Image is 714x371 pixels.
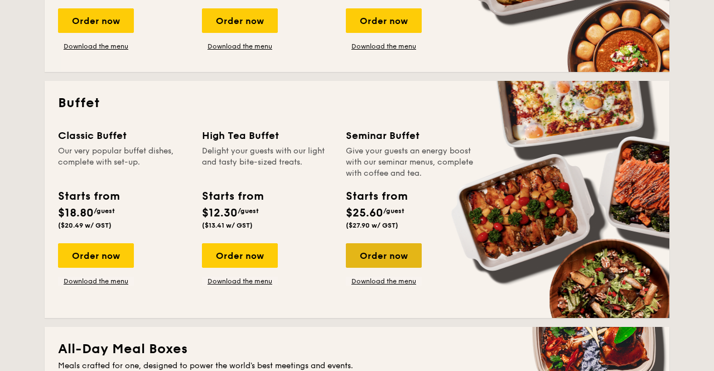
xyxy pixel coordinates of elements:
[58,94,656,112] h2: Buffet
[202,243,278,268] div: Order now
[346,277,422,286] a: Download the menu
[58,221,112,229] span: ($20.49 w/ GST)
[202,206,238,220] span: $12.30
[58,243,134,268] div: Order now
[202,277,278,286] a: Download the menu
[202,42,278,51] a: Download the menu
[346,42,422,51] a: Download the menu
[58,206,94,220] span: $18.80
[346,221,398,229] span: ($27.90 w/ GST)
[346,188,407,205] div: Starts from
[346,146,476,179] div: Give your guests an energy boost with our seminar menus, complete with coffee and tea.
[58,146,189,179] div: Our very popular buffet dishes, complete with set-up.
[346,8,422,33] div: Order now
[202,146,332,179] div: Delight your guests with our light and tasty bite-sized treats.
[58,277,134,286] a: Download the menu
[346,128,476,143] div: Seminar Buffet
[58,128,189,143] div: Classic Buffet
[202,221,253,229] span: ($13.41 w/ GST)
[238,207,259,215] span: /guest
[58,188,119,205] div: Starts from
[202,128,332,143] div: High Tea Buffet
[383,207,404,215] span: /guest
[346,243,422,268] div: Order now
[346,206,383,220] span: $25.60
[94,207,115,215] span: /guest
[58,8,134,33] div: Order now
[58,340,656,358] h2: All-Day Meal Boxes
[58,42,134,51] a: Download the menu
[202,8,278,33] div: Order now
[202,188,263,205] div: Starts from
